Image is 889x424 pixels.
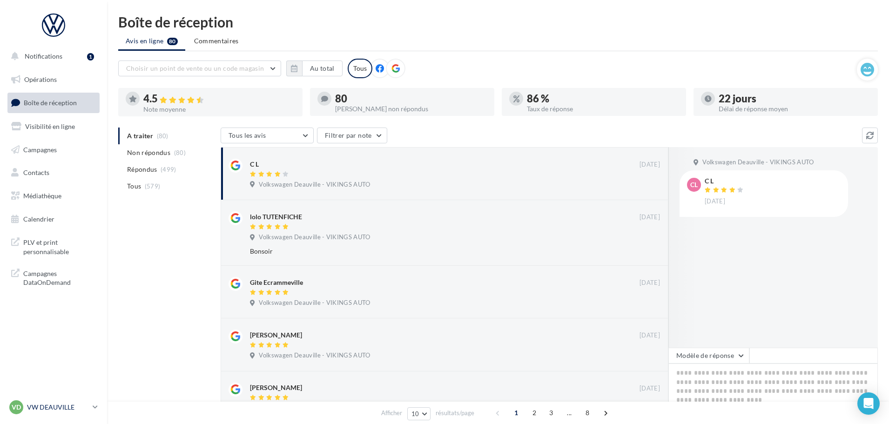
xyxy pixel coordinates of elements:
[23,236,96,256] span: PLV et print personnalisable
[118,61,281,76] button: Choisir un point de vente ou un code magasin
[143,94,295,104] div: 4.5
[250,160,259,169] div: C L
[259,233,370,242] span: Volkswagen Deauville - VIKINGS AUTO
[6,186,101,206] a: Médiathèque
[126,64,264,72] span: Choisir un point de vente ou un code magasin
[527,94,679,104] div: 86 %
[221,128,314,143] button: Tous les avis
[562,405,577,420] span: ...
[286,61,343,76] button: Au total
[27,403,89,412] p: VW DEAUVILLE
[6,47,98,66] button: Notifications 1
[348,59,372,78] div: Tous
[24,75,57,83] span: Opérations
[381,409,402,417] span: Afficher
[25,52,62,60] span: Notifications
[12,403,21,412] span: VD
[7,398,100,416] a: VD VW DEAUVILLE
[118,15,878,29] div: Boîte de réception
[640,161,660,169] span: [DATE]
[87,53,94,61] div: 1
[6,70,101,89] a: Opérations
[317,128,387,143] button: Filtrer par note
[640,331,660,340] span: [DATE]
[580,405,595,420] span: 8
[6,163,101,182] a: Contacts
[250,247,599,256] div: Bonsoir
[250,330,302,340] div: [PERSON_NAME]
[259,299,370,307] span: Volkswagen Deauville - VIKINGS AUTO
[259,181,370,189] span: Volkswagen Deauville - VIKINGS AUTO
[23,145,57,153] span: Campagnes
[857,392,880,415] div: Open Intercom Messenger
[6,93,101,113] a: Boîte de réception
[143,106,295,113] div: Note moyenne
[702,158,814,167] span: Volkswagen Deauville - VIKINGS AUTO
[6,263,101,291] a: Campagnes DataOnDemand
[6,209,101,229] a: Calendrier
[6,232,101,260] a: PLV et print personnalisable
[6,117,101,136] a: Visibilité en ligne
[640,384,660,393] span: [DATE]
[23,267,96,287] span: Campagnes DataOnDemand
[690,180,698,189] span: CL
[127,165,157,174] span: Répondus
[436,409,474,417] span: résultats/page
[527,106,679,112] div: Taux de réponse
[23,215,54,223] span: Calendrier
[161,166,176,173] span: (499)
[527,405,542,420] span: 2
[24,99,77,107] span: Boîte de réception
[719,94,870,104] div: 22 jours
[25,122,75,130] span: Visibilité en ligne
[705,178,746,184] div: C L
[335,94,487,104] div: 80
[145,182,161,190] span: (579)
[544,405,559,420] span: 3
[705,197,725,206] span: [DATE]
[407,407,431,420] button: 10
[250,383,302,392] div: [PERSON_NAME]
[250,278,303,287] div: Gite Ecrammeville
[640,279,660,287] span: [DATE]
[719,106,870,112] div: Délai de réponse moyen
[411,410,419,417] span: 10
[23,192,61,200] span: Médiathèque
[127,148,170,157] span: Non répondus
[23,168,49,176] span: Contacts
[6,140,101,160] a: Campagnes
[194,37,239,45] span: Commentaires
[259,351,370,360] span: Volkswagen Deauville - VIKINGS AUTO
[229,131,266,139] span: Tous les avis
[640,213,660,222] span: [DATE]
[127,182,141,191] span: Tous
[509,405,524,420] span: 1
[668,348,749,363] button: Modèle de réponse
[174,149,186,156] span: (80)
[250,212,302,222] div: lolo TUTENFICHE
[302,61,343,76] button: Au total
[335,106,487,112] div: [PERSON_NAME] non répondus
